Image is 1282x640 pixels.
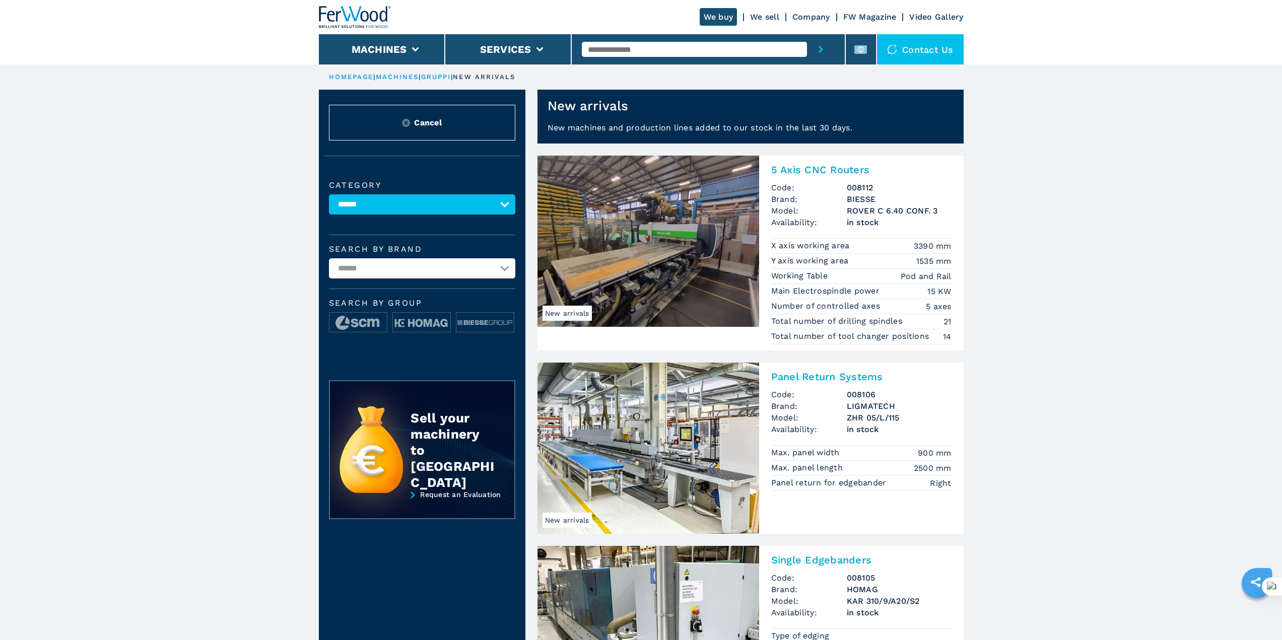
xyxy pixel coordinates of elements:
p: Max. panel width [771,447,842,458]
span: Model: [771,595,847,607]
span: Brand: [771,400,847,412]
label: Category [329,181,515,189]
span: Availability: [771,423,847,435]
span: Availability: [771,607,847,618]
h3: 008112 [847,182,952,193]
p: Number of controlled axes [771,301,883,312]
a: FW Magazine [843,12,897,22]
p: Panel return for edgebander [771,477,889,488]
span: in stock [847,607,952,618]
span: in stock [847,423,952,435]
span: | [373,73,375,81]
p: Y axis working area [771,255,851,266]
img: Contact us [887,44,897,54]
a: Company [792,12,830,22]
h3: HOMAG [847,584,952,595]
img: Panel Return Systems LIGMATECH ZHR 05/L/115 [537,363,759,534]
a: We sell [750,12,779,22]
em: Pod and Rail [901,270,952,282]
em: 5 axes [926,301,952,312]
img: image [456,313,514,333]
h3: ROVER C 6.40 CONF. 3 [847,205,952,217]
span: Search by group [329,299,515,307]
em: 1535 mm [916,255,952,267]
a: sharethis [1243,570,1268,595]
a: Panel Return Systems LIGMATECH ZHR 05/L/115New arrivalsPanel Return SystemsCode:008106Brand:LIGMA... [537,363,964,534]
img: image [393,313,450,333]
em: 21 [943,316,952,327]
span: Model: [771,205,847,217]
em: 2500 mm [914,462,952,474]
a: machines [376,73,419,81]
h2: Single Edgebanders [771,554,952,566]
span: New arrivals [543,306,592,321]
img: 5 Axis CNC Routers BIESSE ROVER C 6.40 CONF. 3 [537,156,759,327]
label: Search by brand [329,245,515,253]
em: 15 KW [927,286,951,297]
a: HOMEPAGE [329,73,374,81]
span: in stock [847,217,952,228]
div: Sell your machinery to [GEOGRAPHIC_DATA] [411,410,494,490]
span: Code: [771,572,847,584]
p: Main Electrospindle power [771,286,883,297]
h2: Panel Return Systems [771,371,952,383]
a: We buy [700,8,737,26]
span: | [419,73,421,81]
h3: ZHR 05/L/115 [847,412,952,423]
p: new arrivals [453,73,515,82]
h3: 008106 [847,389,952,400]
img: Reset [402,119,410,127]
p: New machines and production lines added to our stock in the last 30 days. [537,122,964,144]
img: image [329,313,387,333]
a: gruppi [421,73,451,81]
button: submit-button [807,34,835,64]
em: Right [930,477,951,489]
a: Video Gallery [909,12,963,22]
button: ResetCancel [329,105,515,140]
h3: KAR 310/9/A20/S2 [847,595,952,607]
p: Total number of tool changer positions [771,331,932,342]
h3: 008105 [847,572,952,584]
span: Availability: [771,217,847,228]
iframe: Chat [1239,595,1274,632]
span: Brand: [771,584,847,595]
button: Machines [352,43,407,55]
p: X axis working area [771,240,852,251]
span: Brand: [771,193,847,205]
a: Request an Evaluation [329,490,515,527]
span: Model: [771,412,847,423]
h3: BIESSE [847,193,952,205]
img: Ferwood [319,6,391,28]
span: | [451,73,453,81]
p: Working Table [771,270,831,281]
button: Services [480,43,531,55]
span: Code: [771,182,847,193]
span: Code: [771,389,847,400]
span: New arrivals [543,513,592,528]
em: 900 mm [918,447,952,459]
h1: New arrivals [548,98,629,114]
h3: LIGMATECH [847,400,952,412]
a: 5 Axis CNC Routers BIESSE ROVER C 6.40 CONF. 3New arrivals5 Axis CNC RoutersCode:008112Brand:BIES... [537,156,964,350]
em: 3390 mm [914,240,952,252]
div: Contact us [877,34,964,64]
span: Cancel [414,117,442,128]
h2: 5 Axis CNC Routers [771,164,952,176]
p: Max. panel length [771,462,846,473]
p: Total number of drilling spindles [771,316,905,327]
em: 14 [943,331,952,342]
